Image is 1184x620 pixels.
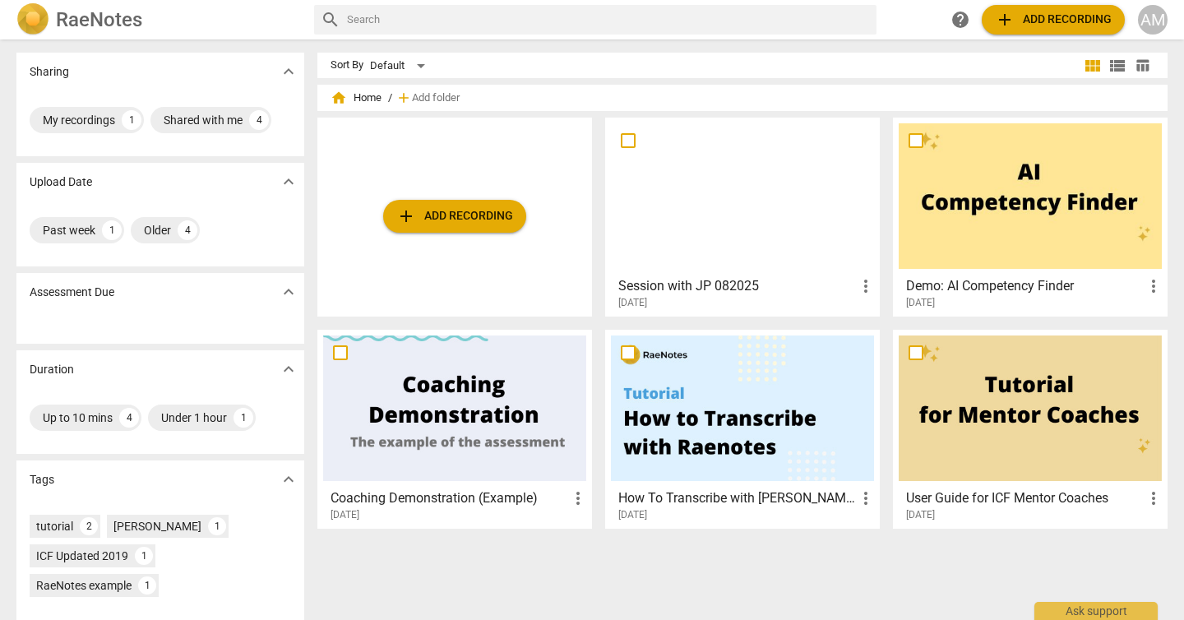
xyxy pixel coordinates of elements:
[119,408,139,428] div: 4
[611,123,874,309] a: Session with JP 082025[DATE]
[383,200,526,233] button: Upload
[161,409,227,426] div: Under 1 hour
[906,296,935,310] span: [DATE]
[899,335,1162,521] a: User Guide for ICF Mentor Coaches[DATE]
[102,220,122,240] div: 1
[135,547,153,565] div: 1
[1083,56,1103,76] span: view_module
[43,409,113,426] div: Up to 10 mins
[1138,5,1168,35] button: AM
[276,169,301,194] button: Show more
[611,335,874,521] a: How To Transcribe with [PERSON_NAME][DATE]
[36,577,132,594] div: RaeNotes example
[113,518,201,534] div: [PERSON_NAME]
[144,222,171,238] div: Older
[396,206,513,226] span: Add recording
[16,3,49,36] img: Logo
[331,90,382,106] span: Home
[1135,58,1150,73] span: table_chart
[856,488,876,508] span: more_vert
[208,517,226,535] div: 1
[906,488,1144,508] h3: User Guide for ICF Mentor Coaches
[16,3,301,36] a: LogoRaeNotes
[899,123,1162,309] a: Demo: AI Competency Finder[DATE]
[178,220,197,240] div: 4
[30,471,54,488] p: Tags
[138,576,156,595] div: 1
[56,8,142,31] h2: RaeNotes
[1105,53,1130,78] button: List view
[856,276,876,296] span: more_vert
[946,5,975,35] a: Help
[276,280,301,304] button: Show more
[618,276,856,296] h3: Session with JP 082025
[30,63,69,81] p: Sharing
[370,53,431,79] div: Default
[331,90,347,106] span: home
[30,361,74,378] p: Duration
[164,112,243,128] div: Shared with me
[30,174,92,191] p: Upload Date
[43,112,115,128] div: My recordings
[1080,53,1105,78] button: Tile view
[279,62,298,81] span: expand_more
[331,59,363,72] div: Sort By
[276,357,301,382] button: Show more
[950,10,970,30] span: help
[122,110,141,130] div: 1
[906,508,935,522] span: [DATE]
[30,284,114,301] p: Assessment Due
[36,518,73,534] div: tutorial
[568,488,588,508] span: more_vert
[995,10,1112,30] span: Add recording
[396,206,416,226] span: add
[276,467,301,492] button: Show more
[279,172,298,192] span: expand_more
[982,5,1125,35] button: Upload
[995,10,1015,30] span: add
[279,470,298,489] span: expand_more
[1144,276,1163,296] span: more_vert
[249,110,269,130] div: 4
[276,59,301,84] button: Show more
[388,92,392,104] span: /
[412,92,460,104] span: Add folder
[323,335,586,521] a: Coaching Demonstration (Example)[DATE]
[331,508,359,522] span: [DATE]
[618,508,647,522] span: [DATE]
[279,359,298,379] span: expand_more
[279,282,298,302] span: expand_more
[234,408,253,428] div: 1
[906,276,1144,296] h3: Demo: AI Competency Finder
[321,10,340,30] span: search
[1130,53,1154,78] button: Table view
[1144,488,1163,508] span: more_vert
[331,488,568,508] h3: Coaching Demonstration (Example)
[80,517,98,535] div: 2
[43,222,95,238] div: Past week
[1034,602,1158,620] div: Ask support
[36,548,128,564] div: ICF Updated 2019
[618,296,647,310] span: [DATE]
[395,90,412,106] span: add
[347,7,870,33] input: Search
[1108,56,1127,76] span: view_list
[618,488,856,508] h3: How To Transcribe with RaeNotes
